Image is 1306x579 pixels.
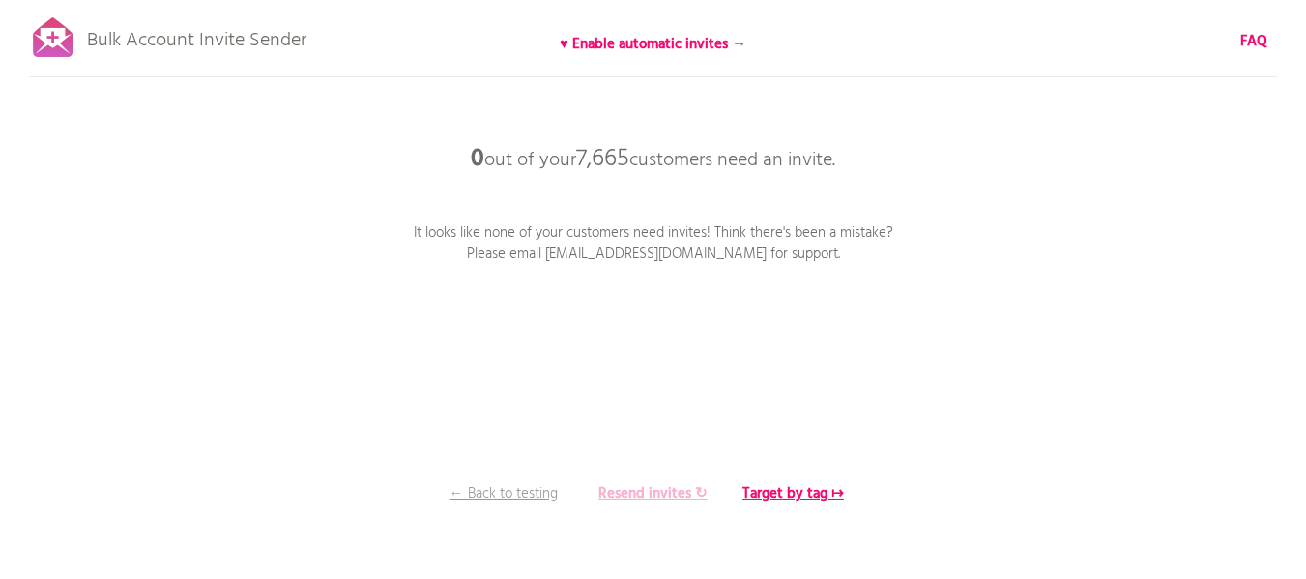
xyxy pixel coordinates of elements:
[1240,30,1267,53] b: FAQ
[471,140,484,179] b: 0
[363,130,943,188] p: out of your customers need an invite.
[431,483,576,505] p: ← Back to testing
[87,12,306,60] p: Bulk Account Invite Sender
[576,140,629,179] span: 7,665
[1240,31,1267,52] a: FAQ
[560,33,746,56] b: ♥ Enable automatic invites →
[742,482,844,506] b: Target by tag ↦
[412,222,895,265] p: It looks like none of your customers need invites! Think there's been a mistake? Please email [EM...
[598,482,708,506] b: Resend invites ↻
